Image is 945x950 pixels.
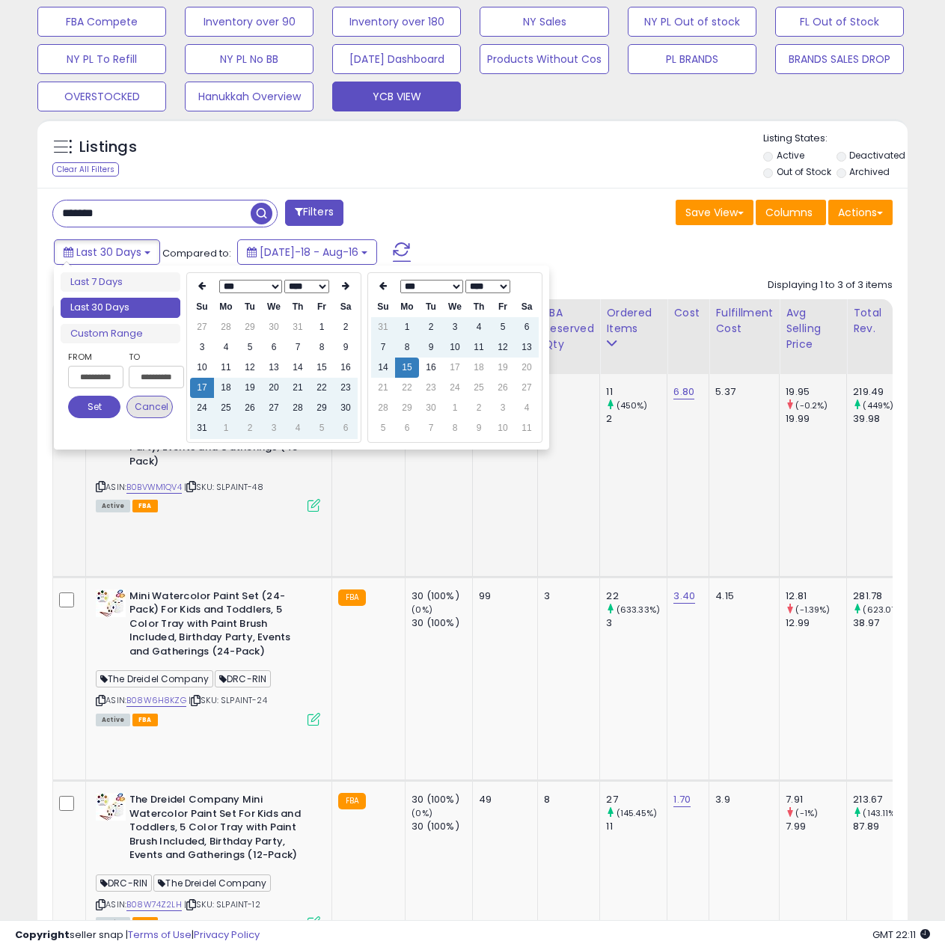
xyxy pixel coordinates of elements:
[795,807,818,819] small: (-1%)
[310,398,334,418] td: 29
[544,589,589,603] div: 3
[262,378,286,398] td: 20
[190,337,214,358] td: 3
[15,928,260,943] div: seller snap | |
[467,418,491,438] td: 9
[371,337,395,358] td: 7
[185,44,314,74] button: NY PL No BB
[37,7,166,37] button: FBA Compete
[765,205,813,220] span: Columns
[617,807,657,819] small: (145.45%)
[332,44,461,74] button: [DATE] Dashboard
[395,418,419,438] td: 6
[128,928,192,942] a: Terms of Use
[853,616,914,630] div: 38.97
[853,820,914,833] div: 87.89
[775,44,904,74] button: BRANDS SALES DROP
[310,418,334,438] td: 5
[260,245,358,260] span: [DATE]-18 - Aug-16
[238,297,262,317] th: Tu
[467,398,491,418] td: 2
[334,418,358,438] td: 6
[515,398,539,418] td: 4
[467,378,491,398] td: 25
[214,317,238,337] td: 28
[189,694,267,706] span: | SKU: SLPAINT-24
[37,82,166,111] button: OVERSTOCKED
[153,874,271,892] span: The Dreidel Company
[184,898,260,910] span: | SKU: SLPAINT-12
[338,589,366,606] small: FBA
[238,398,262,418] td: 26
[853,793,914,806] div: 213.67
[262,358,286,378] td: 13
[286,297,310,317] th: Th
[190,358,214,378] td: 10
[61,298,180,318] li: Last 30 Days
[338,793,366,809] small: FBA
[395,317,419,337] td: 1
[194,928,260,942] a: Privacy Policy
[491,358,515,378] td: 19
[96,385,320,510] div: ASIN:
[162,246,231,260] span: Compared to:
[828,200,893,225] button: Actions
[443,358,467,378] td: 17
[467,337,491,358] td: 11
[617,604,660,616] small: (633.33%)
[491,317,515,337] td: 5
[15,928,70,942] strong: Copyright
[863,399,893,411] small: (449%)
[715,305,773,337] div: Fulfillment Cost
[395,398,419,418] td: 29
[238,358,262,378] td: 12
[412,616,472,630] div: 30 (100%)
[185,82,314,111] button: Hanukkah Overview
[334,378,358,398] td: 23
[491,378,515,398] td: 26
[606,589,667,603] div: 22
[215,670,271,687] span: DRC-RIN
[214,378,238,398] td: 18
[334,337,358,358] td: 9
[310,317,334,337] td: 1
[515,358,539,378] td: 20
[479,793,525,806] div: 49
[286,418,310,438] td: 4
[628,7,756,37] button: NY PL Out of stock
[872,928,930,942] span: 2025-09-16 22:11 GMT
[129,589,311,663] b: Mini Watercolor Paint Set (24-Pack) For Kids and Toddlers, 5 Color Tray with Paint Brush Included...
[310,378,334,398] td: 22
[395,297,419,317] th: Mo
[786,793,846,806] div: 7.91
[863,604,906,616] small: (623.07%)
[419,297,443,317] th: Tu
[371,378,395,398] td: 21
[443,337,467,358] td: 10
[238,418,262,438] td: 2
[491,337,515,358] td: 12
[126,694,186,707] a: B08W6H8KZG
[628,44,756,74] button: PL BRANDS
[334,297,358,317] th: Sa
[777,165,831,178] label: Out of Stock
[132,714,158,726] span: FBA
[237,239,377,265] button: [DATE]-18 - Aug-16
[371,297,395,317] th: Su
[863,807,899,819] small: (143.11%)
[786,412,846,426] div: 19.99
[238,378,262,398] td: 19
[673,589,695,604] a: 3.40
[310,297,334,317] th: Fr
[332,7,461,37] button: Inventory over 180
[775,7,904,37] button: FL Out of Stock
[419,398,443,418] td: 30
[606,820,667,833] div: 11
[286,337,310,358] td: 7
[467,297,491,317] th: Th
[96,714,130,726] span: All listings currently available for purchase on Amazon
[214,337,238,358] td: 4
[190,378,214,398] td: 17
[395,358,419,378] td: 15
[419,337,443,358] td: 9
